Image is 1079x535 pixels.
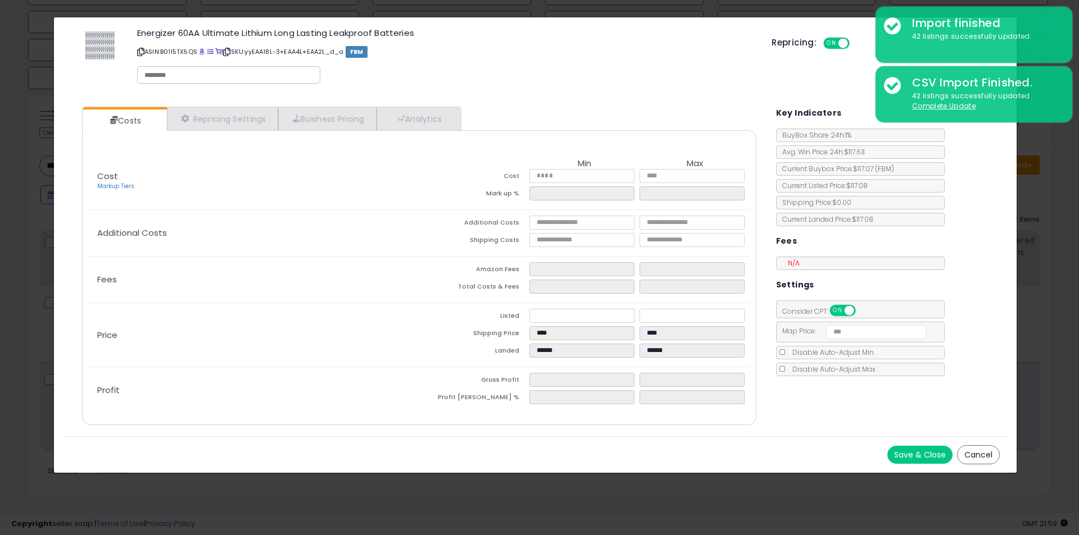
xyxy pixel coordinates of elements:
a: Analytics [377,107,460,130]
td: Shipping Costs [419,233,529,250]
td: Mark up % [419,186,529,204]
button: Cancel [957,445,1000,464]
span: Current Listed Price: $117.08 [777,181,868,190]
th: Max [640,159,750,169]
p: Price [88,331,419,340]
td: Gross Profit [419,373,529,390]
img: 61jYeMWeKmL._SL60_.jpg [83,29,117,62]
td: Profit [PERSON_NAME] % [419,390,529,408]
u: Complete Update [912,101,976,111]
td: Cost [419,169,529,186]
td: Landed [419,344,529,361]
p: Profit [88,386,419,395]
div: 42 listings successfully updated. [904,31,1064,42]
a: BuyBox page [199,47,205,56]
span: $117.07 [853,164,894,173]
td: Listed [419,309,529,326]
p: ASIN: B01I5TX5QS | SKU: yyEAA18L-3+EAA4L+EAA2L_d_a [137,43,755,61]
span: BuyBox Share 24h: 1% [777,130,851,140]
span: Shipping Price: $0.00 [777,198,851,207]
span: ON [831,306,845,315]
a: Repricing Settings [167,107,278,130]
span: Current Landed Price: $117.08 [777,214,873,224]
h5: Fees [776,234,797,248]
span: Avg. Win Price 24h: $117.63 [777,147,865,157]
td: Amazon Fees [419,262,529,280]
span: Disable Auto-Adjust Min [787,347,874,357]
td: Additional Costs [419,216,529,233]
a: Business Pricing [278,107,377,130]
td: Shipping Price [419,326,529,344]
td: Total Costs & Fees [419,280,529,297]
span: Disable Auto-Adjust Max [787,364,876,374]
span: OFF [848,39,866,48]
span: OFF [854,306,872,315]
h5: Settings [776,278,814,292]
h3: Energizer 60AA Ultimate Lithium Long Lasting Leakproof Batteries [137,29,755,37]
span: Map Price: [777,326,927,336]
a: Costs [83,109,166,132]
div: CSV Import Finished. [904,75,1064,91]
a: Your listing only [215,47,221,56]
h5: Repricing: [772,38,817,47]
p: Additional Costs [88,228,419,237]
span: N/A [782,258,800,268]
th: Min [529,159,640,169]
a: Markup Tiers [97,182,134,190]
div: 42 listings successfully updated. [904,91,1064,112]
button: Save & Close [887,446,953,464]
h5: Key Indicators [776,106,842,120]
p: Fees [88,275,419,284]
span: ( FBM ) [875,164,894,173]
span: FBM [346,46,368,58]
a: All offer listings [207,47,214,56]
span: Consider CPT: [777,307,871,316]
div: Import finished [904,15,1064,31]
span: Current Buybox Price: [777,164,894,173]
p: Cost [88,172,419,191]
span: ON [824,39,838,48]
